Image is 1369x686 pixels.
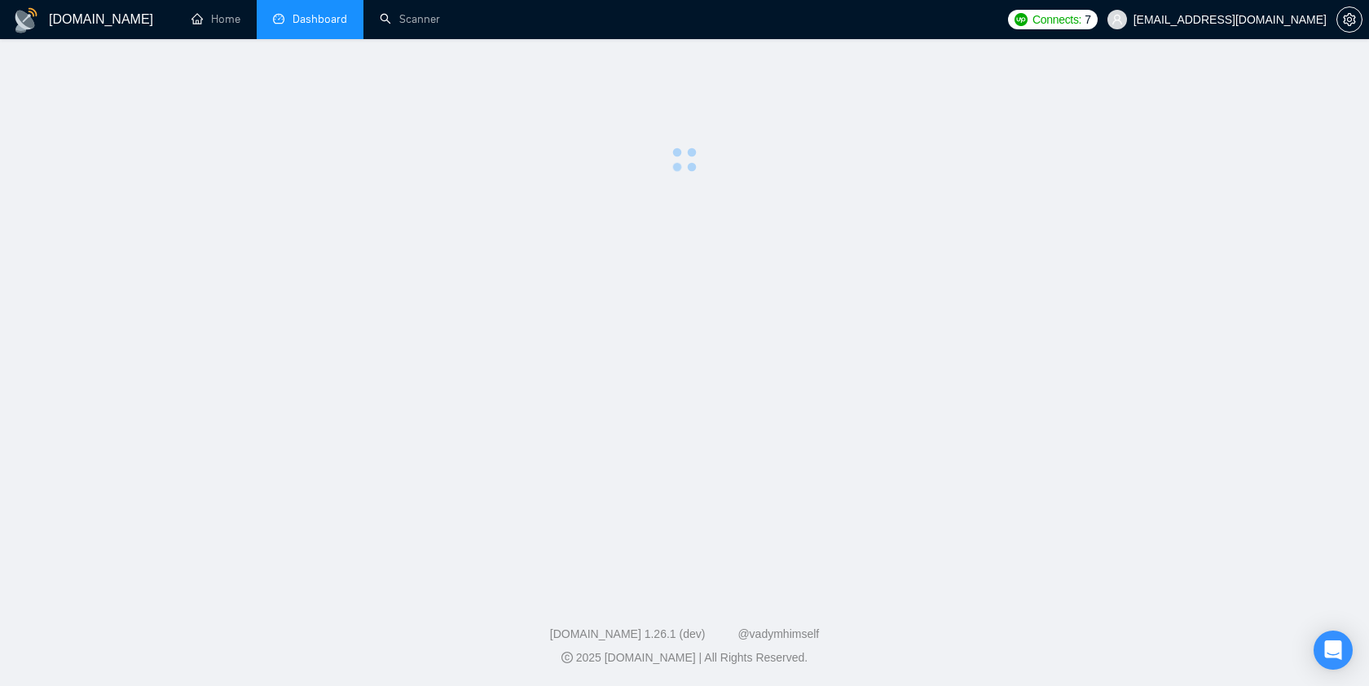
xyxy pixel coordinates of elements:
[561,652,573,663] span: copyright
[1337,13,1362,26] span: setting
[1111,14,1123,25] span: user
[1336,7,1362,33] button: setting
[1085,11,1091,29] span: 7
[13,7,39,33] img: logo
[1015,13,1028,26] img: upwork-logo.png
[273,13,284,24] span: dashboard
[13,649,1356,666] div: 2025 [DOMAIN_NAME] | All Rights Reserved.
[191,12,240,26] a: homeHome
[737,627,819,640] a: @vadymhimself
[1314,631,1353,670] div: Open Intercom Messenger
[1032,11,1081,29] span: Connects:
[550,627,706,640] a: [DOMAIN_NAME] 1.26.1 (dev)
[1336,13,1362,26] a: setting
[380,12,440,26] a: searchScanner
[293,12,347,26] span: Dashboard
